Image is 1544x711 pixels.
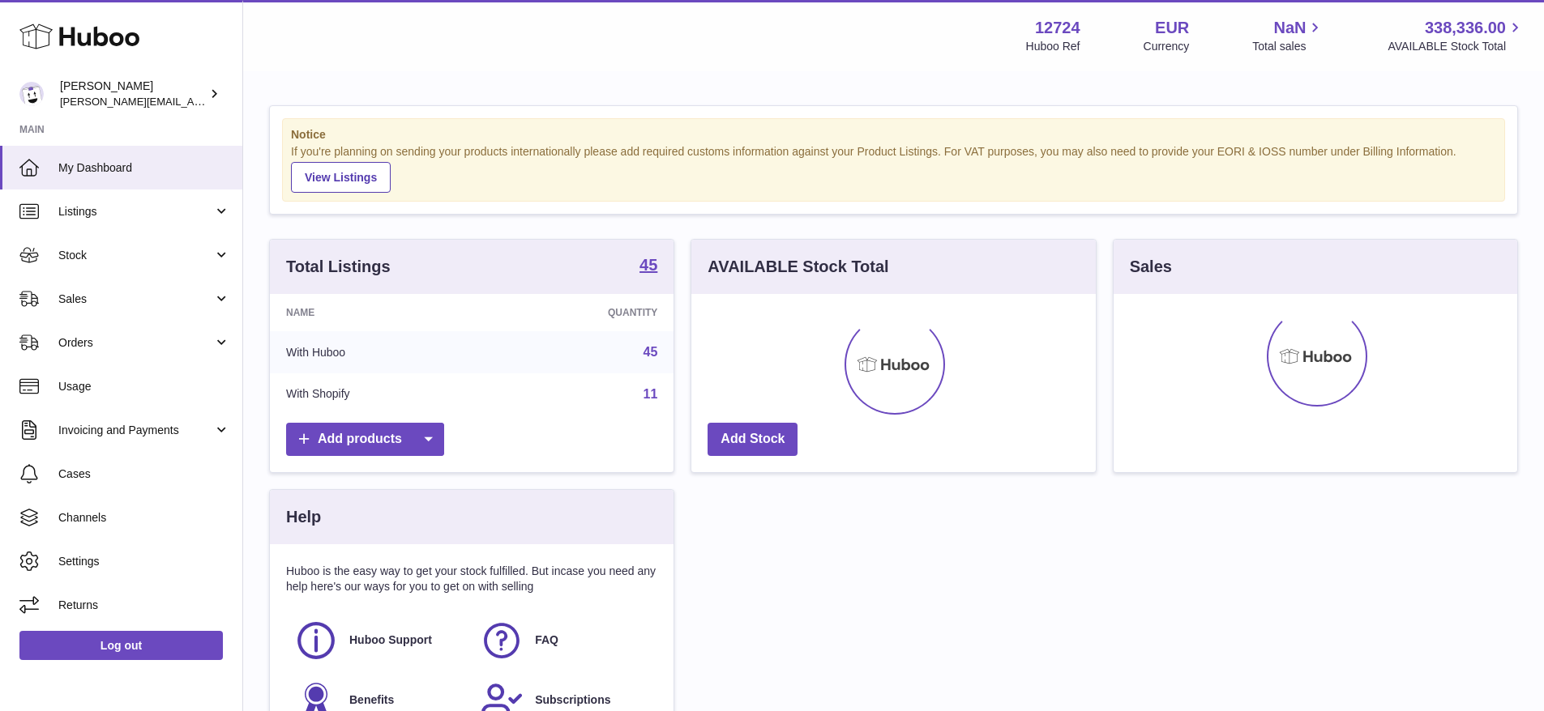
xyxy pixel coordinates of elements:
[480,619,649,662] a: FAQ
[291,162,391,193] a: View Listings
[639,257,657,276] a: 45
[1252,17,1324,54] a: NaN Total sales
[708,423,798,456] a: Add Stock
[1130,256,1172,278] h3: Sales
[294,619,464,662] a: Huboo Support
[270,294,488,331] th: Name
[58,510,230,526] span: Channels
[58,466,230,482] span: Cases
[1388,17,1525,54] a: 338,336.00 AVAILABLE Stock Total
[58,379,230,394] span: Usage
[286,506,321,528] h3: Help
[270,373,488,415] td: With Shopify
[1144,39,1190,54] div: Currency
[286,564,657,594] p: Huboo is the easy way to get your stock fulfilled. But incase you need any help here's our ways f...
[1273,17,1306,39] span: NaN
[286,256,391,278] h3: Total Listings
[1252,39,1324,54] span: Total sales
[58,160,230,176] span: My Dashboard
[58,248,213,263] span: Stock
[1388,39,1525,54] span: AVAILABLE Stock Total
[708,256,888,278] h3: AVAILABLE Stock Total
[488,294,674,331] th: Quantity
[58,554,230,569] span: Settings
[644,387,658,401] a: 11
[58,204,213,219] span: Listings
[349,632,432,648] span: Huboo Support
[19,82,44,106] img: sebastian@ffern.co
[644,345,658,359] a: 45
[1155,17,1189,39] strong: EUR
[535,632,558,648] span: FAQ
[270,331,488,373] td: With Huboo
[58,598,230,613] span: Returns
[60,95,325,108] span: [PERSON_NAME][EMAIL_ADDRESS][DOMAIN_NAME]
[60,79,206,109] div: [PERSON_NAME]
[58,335,213,351] span: Orders
[535,692,610,708] span: Subscriptions
[19,631,223,660] a: Log out
[1425,17,1506,39] span: 338,336.00
[349,692,394,708] span: Benefits
[58,292,213,307] span: Sales
[286,423,444,456] a: Add products
[291,144,1496,193] div: If you're planning on sending your products internationally please add required customs informati...
[291,127,1496,143] strong: Notice
[639,257,657,273] strong: 45
[1026,39,1080,54] div: Huboo Ref
[58,423,213,438] span: Invoicing and Payments
[1035,17,1080,39] strong: 12724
